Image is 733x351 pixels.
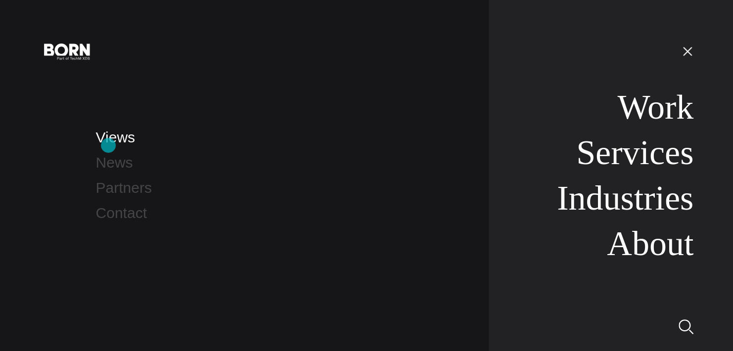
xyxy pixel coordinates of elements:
a: Industries [557,179,693,217]
a: Services [576,133,693,172]
a: About [607,224,693,263]
a: Work [617,88,693,126]
button: Open [676,41,699,61]
a: Contact [96,205,147,221]
a: Partners [96,179,152,196]
a: Views [96,129,135,145]
img: Search [679,319,693,334]
a: News [96,154,133,171]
